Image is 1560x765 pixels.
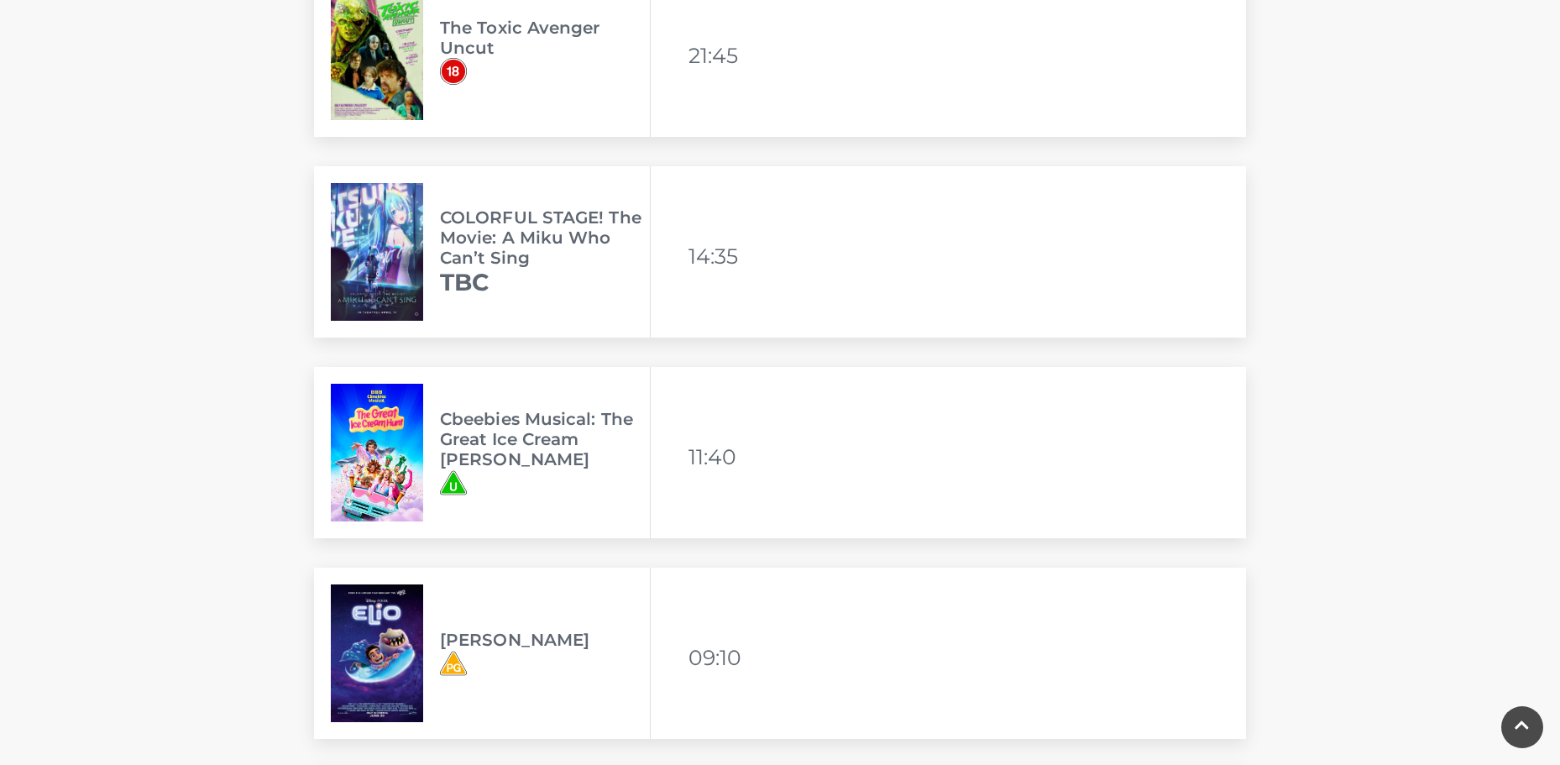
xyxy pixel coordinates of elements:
[440,207,650,268] h3: COLORFUL STAGE! The Movie: A Miku Who Can’t Sing
[688,236,747,276] li: 14:35
[440,268,650,296] h2: TBC
[688,637,747,678] li: 09:10
[440,18,650,58] h3: The Toxic Avenger Uncut
[688,35,747,76] li: 21:45
[440,409,650,469] h3: Cbeebies Musical: The Great Ice Cream [PERSON_NAME]
[688,437,747,477] li: 11:40
[440,630,650,650] h3: [PERSON_NAME]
